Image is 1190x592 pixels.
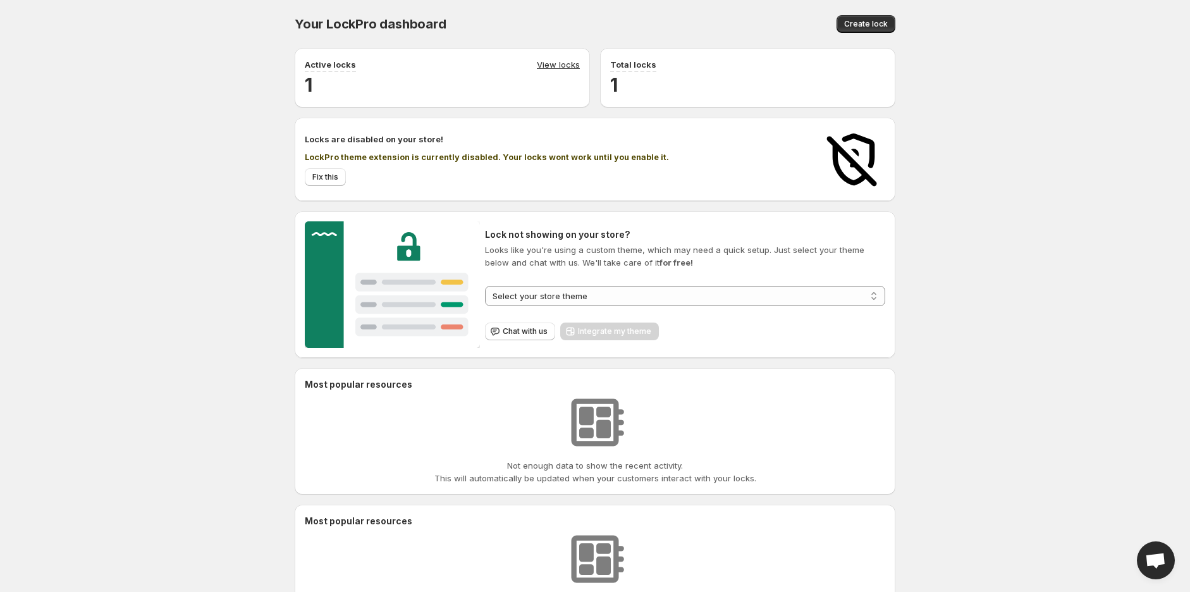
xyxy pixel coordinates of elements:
[305,151,809,163] p: LockPro theme extension is currently disabled. Your locks wont work until you enable it.
[305,133,809,145] h2: Locks are disabled on your store!
[312,172,338,182] span: Fix this
[485,228,885,241] h2: Lock not showing on your store?
[844,19,888,29] span: Create lock
[1137,541,1175,579] a: Open chat
[537,58,580,72] a: View locks
[305,72,580,97] h2: 1
[295,16,446,32] span: Your LockPro dashboard
[434,459,756,484] p: Not enough data to show the recent activity. This will automatically be updated when your custome...
[485,323,555,340] button: Chat with us
[610,58,656,71] p: Total locks
[563,391,627,454] img: No resources found
[305,515,885,527] h2: Most popular resources
[837,15,895,33] button: Create lock
[610,72,885,97] h2: 1
[305,58,356,71] p: Active locks
[485,244,885,269] p: Looks like you're using a custom theme, which may need a quick setup. Just select your theme belo...
[659,257,693,268] strong: for free!
[503,326,548,336] span: Chat with us
[305,168,346,186] a: Fix this
[305,378,885,391] h2: Most popular resources
[563,527,627,591] img: No resources found
[305,221,480,348] img: Customer support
